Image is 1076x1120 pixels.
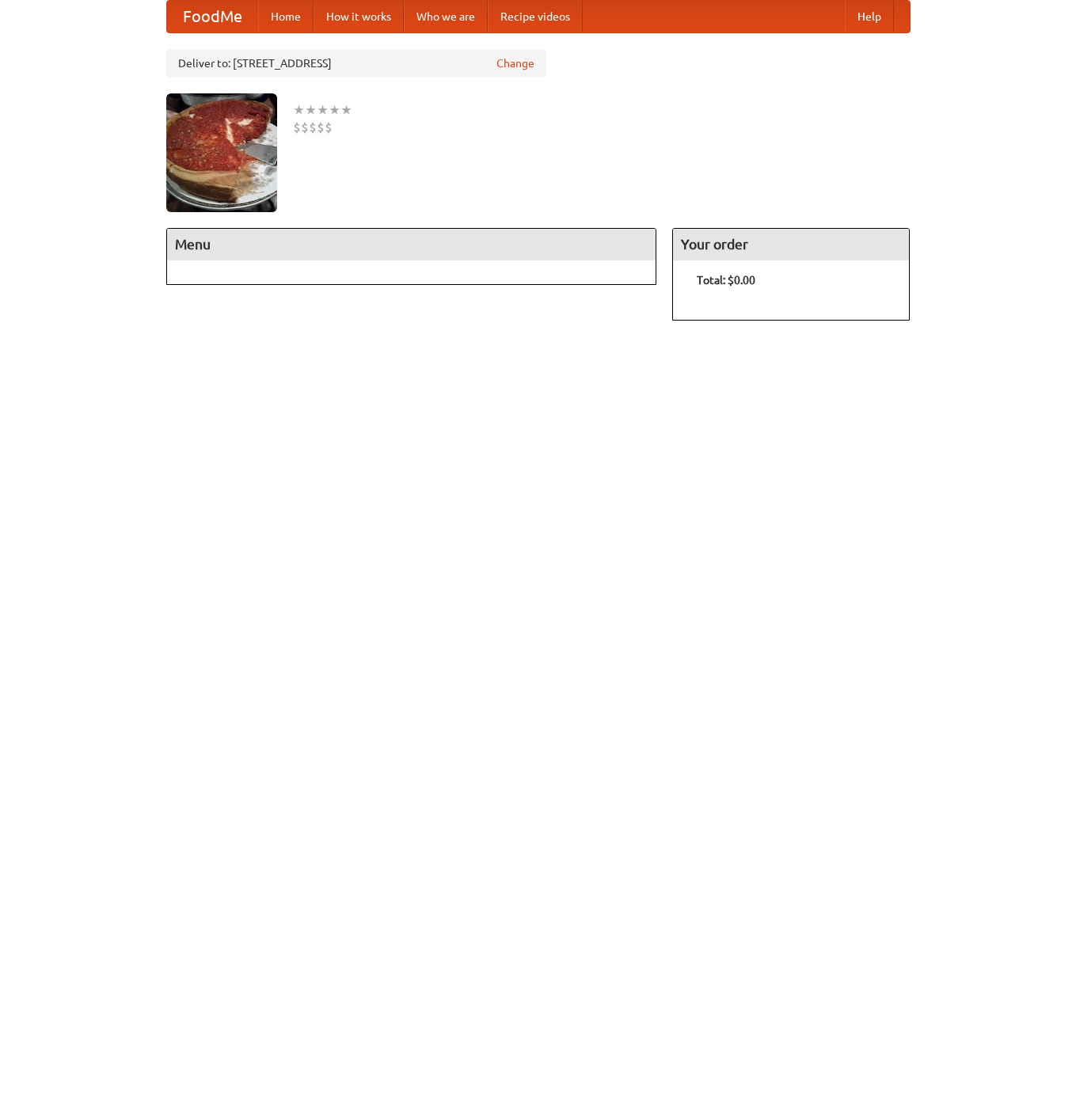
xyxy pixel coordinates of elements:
li: $ [317,119,325,136]
h4: Menu [167,229,656,260]
li: ★ [305,101,317,119]
li: ★ [329,101,340,119]
a: Home [258,1,314,32]
li: ★ [340,101,352,119]
li: ★ [317,101,329,119]
h4: Your order [673,229,909,260]
a: Who we are [404,1,488,32]
a: Change [496,55,534,71]
img: angular.jpg [166,93,277,212]
li: ★ [293,101,305,119]
li: $ [309,119,317,136]
a: Recipe videos [488,1,583,32]
a: Help [845,1,894,32]
a: FoodMe [167,1,258,32]
li: $ [325,119,333,136]
div: Deliver to: [STREET_ADDRESS] [166,49,546,78]
li: $ [301,119,309,136]
a: How it works [314,1,404,32]
li: $ [293,119,301,136]
b: Total: $0.00 [697,274,755,287]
